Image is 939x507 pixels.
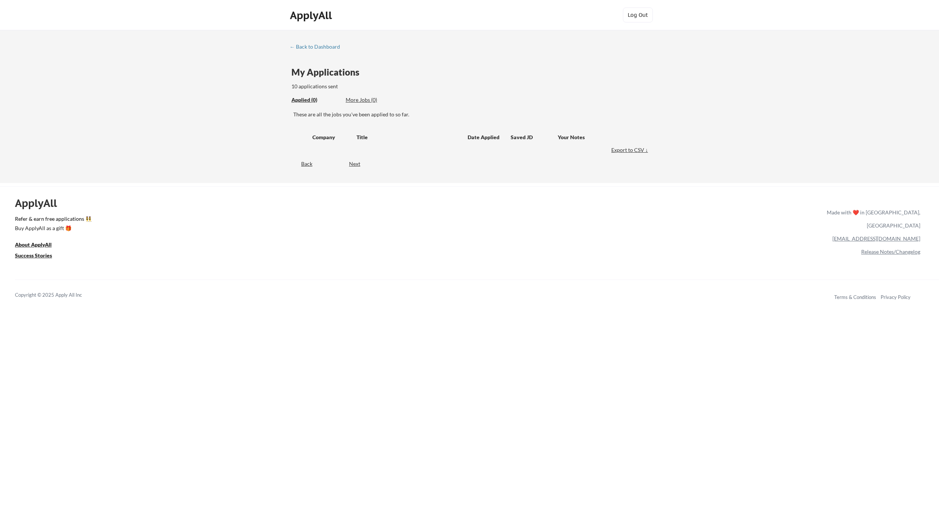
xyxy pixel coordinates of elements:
[511,130,558,144] div: Saved JD
[290,44,346,49] div: ← Back to Dashboard
[611,146,650,154] div: Export to CSV ↓
[15,252,52,259] u: Success Stories
[346,96,401,104] div: More Jobs (0)
[349,160,369,168] div: Next
[824,206,920,232] div: Made with ❤️ in [GEOGRAPHIC_DATA], [GEOGRAPHIC_DATA]
[15,216,670,224] a: Refer & earn free applications 👯‍♀️
[15,197,65,210] div: ApplyAll
[834,294,876,300] a: Terms & Conditions
[290,160,312,168] div: Back
[832,235,920,242] a: [EMAIL_ADDRESS][DOMAIN_NAME]
[468,134,501,141] div: Date Applied
[623,7,653,22] button: Log Out
[312,134,350,141] div: Company
[881,294,911,300] a: Privacy Policy
[291,83,436,90] div: 10 applications sent
[15,241,52,248] u: About ApplyAll
[290,44,346,51] a: ← Back to Dashboard
[15,291,101,299] div: Copyright © 2025 Apply All Inc
[15,251,62,261] a: Success Stories
[293,111,650,118] div: These are all the jobs you've been applied to so far.
[15,224,90,233] a: Buy ApplyAll as a gift 🎁
[558,134,643,141] div: Your Notes
[15,226,90,231] div: Buy ApplyAll as a gift 🎁
[291,96,340,104] div: Applied (0)
[290,9,334,22] div: ApplyAll
[861,248,920,255] a: Release Notes/Changelog
[291,96,340,104] div: These are all the jobs you've been applied to so far.
[346,96,401,104] div: These are job applications we think you'd be a good fit for, but couldn't apply you to automatica...
[291,68,365,77] div: My Applications
[15,241,62,250] a: About ApplyAll
[357,134,461,141] div: Title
